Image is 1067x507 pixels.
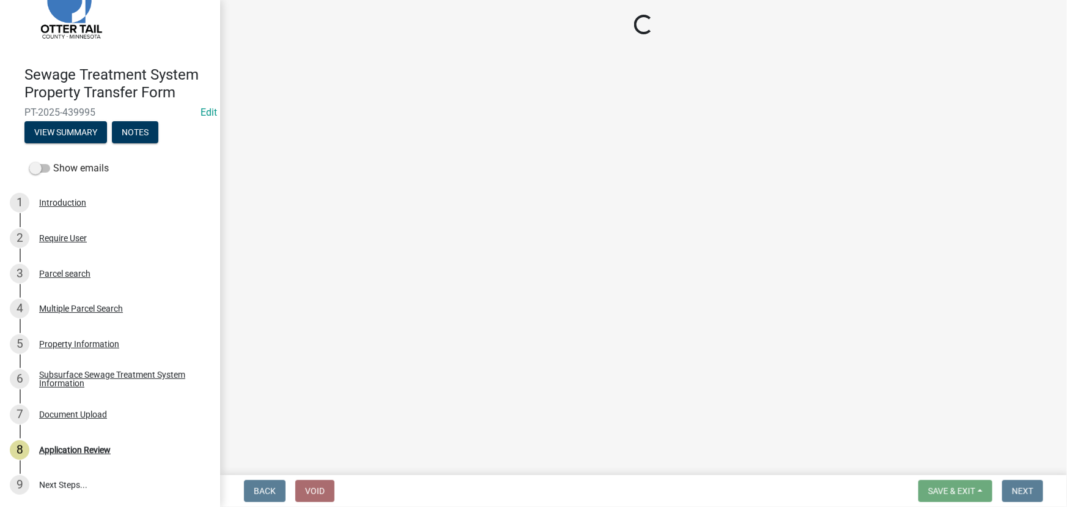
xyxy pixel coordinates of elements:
div: Application Review [39,446,111,454]
button: Back [244,480,286,502]
wm-modal-confirm: Summary [24,128,107,138]
button: Notes [112,121,158,143]
div: Document Upload [39,410,107,419]
button: Void [295,480,334,502]
span: Back [254,486,276,496]
div: 5 [10,334,29,354]
button: Next [1002,480,1043,502]
div: Property Information [39,340,119,348]
label: Show emails [29,161,109,176]
wm-modal-confirm: Edit Application Number [201,107,217,118]
div: 1 [10,193,29,212]
button: View Summary [24,121,107,143]
div: 4 [10,299,29,318]
div: Introduction [39,198,86,207]
span: PT-2025-439995 [24,107,196,118]
div: Require User [39,234,87,242]
span: Save & Exit [928,486,975,496]
span: Next [1012,486,1033,496]
wm-modal-confirm: Notes [112,128,158,138]
div: Parcel search [39,269,90,278]
a: Edit [201,107,217,118]
div: 7 [10,405,29,424]
div: 2 [10,228,29,248]
div: 6 [10,369,29,389]
div: 3 [10,264,29,284]
h4: Sewage Treatment System Property Transfer Form [24,66,210,102]
div: 9 [10,475,29,495]
div: 8 [10,440,29,460]
div: Subsurface Sewage Treatment System Information [39,370,201,388]
div: Multiple Parcel Search [39,304,123,313]
button: Save & Exit [918,480,992,502]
